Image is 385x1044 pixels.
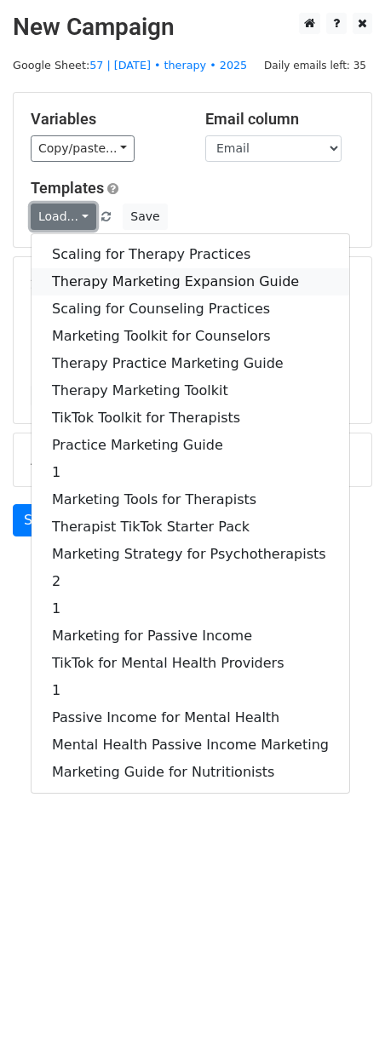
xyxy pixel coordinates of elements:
a: Passive Income for Mental Health [32,704,349,731]
a: Practice Marketing Guide [32,432,349,459]
span: Daily emails left: 35 [258,56,372,75]
a: Daily emails left: 35 [258,59,372,72]
a: 1 [32,595,349,622]
a: Therapy Marketing Toolkit [32,377,349,404]
a: Therapist TikTok Starter Pack [32,513,349,541]
a: Scaling for Counseling Practices [32,295,349,323]
a: Marketing Toolkit for Counselors [32,323,349,350]
a: 2 [32,568,349,595]
a: TikTok for Mental Health Providers [32,650,349,677]
small: Google Sheet: [13,59,247,72]
a: TikTok Toolkit for Therapists [32,404,349,432]
a: Load... [31,204,96,230]
a: Mental Health Passive Income Marketing [32,731,349,759]
h2: New Campaign [13,13,372,42]
a: Marketing Guide for Nutritionists [32,759,349,786]
a: Therapy Practice Marketing Guide [32,350,349,377]
a: Marketing for Passive Income [32,622,349,650]
h5: Variables [31,110,180,129]
button: Save [123,204,167,230]
a: Send [13,504,69,536]
a: 1 [32,677,349,704]
a: 1 [32,459,349,486]
a: 57 | [DATE] • therapy • 2025 [89,59,247,72]
h5: Email column [205,110,354,129]
a: Templates [31,179,104,197]
a: Marketing Tools for Therapists [32,486,349,513]
a: Therapy Marketing Expansion Guide [32,268,349,295]
a: Marketing Strategy for Psychotherapists [32,541,349,568]
a: Scaling for Therapy Practices [32,241,349,268]
a: Copy/paste... [31,135,135,162]
iframe: Chat Widget [300,962,385,1044]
